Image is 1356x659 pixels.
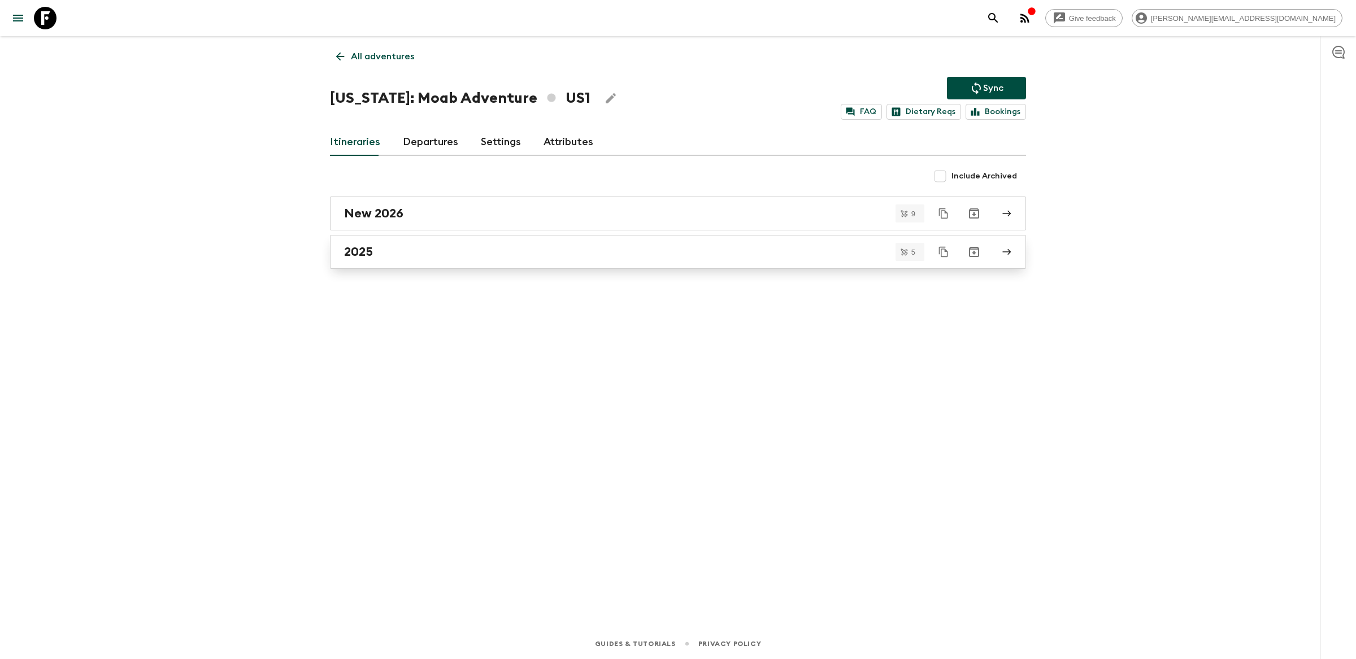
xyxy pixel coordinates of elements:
button: Edit Adventure Title [599,87,622,110]
a: Itineraries [330,129,380,156]
span: Give feedback [1063,14,1122,23]
a: Dietary Reqs [886,104,961,120]
button: Sync adventure departures to the booking engine [947,77,1026,99]
span: 5 [905,248,922,256]
span: Include Archived [951,171,1017,182]
button: Archive [963,241,985,263]
span: 9 [905,210,922,217]
a: Attributes [544,129,593,156]
a: FAQ [841,104,882,120]
button: Archive [963,202,985,225]
p: Sync [983,81,1003,95]
a: Guides & Tutorials [595,638,676,650]
a: New 2026 [330,197,1026,230]
a: Bookings [966,104,1026,120]
a: All adventures [330,45,420,68]
a: Departures [403,129,458,156]
div: [PERSON_NAME][EMAIL_ADDRESS][DOMAIN_NAME] [1132,9,1342,27]
a: Settings [481,129,521,156]
button: Duplicate [933,203,954,224]
a: Give feedback [1045,9,1123,27]
a: Privacy Policy [698,638,761,650]
h1: [US_STATE]: Moab Adventure US1 [330,87,590,110]
button: menu [7,7,29,29]
button: Duplicate [933,242,954,262]
button: search adventures [982,7,1005,29]
h2: New 2026 [344,206,403,221]
h2: 2025 [344,245,373,259]
p: All adventures [351,50,414,63]
a: 2025 [330,235,1026,269]
span: [PERSON_NAME][EMAIL_ADDRESS][DOMAIN_NAME] [1145,14,1342,23]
